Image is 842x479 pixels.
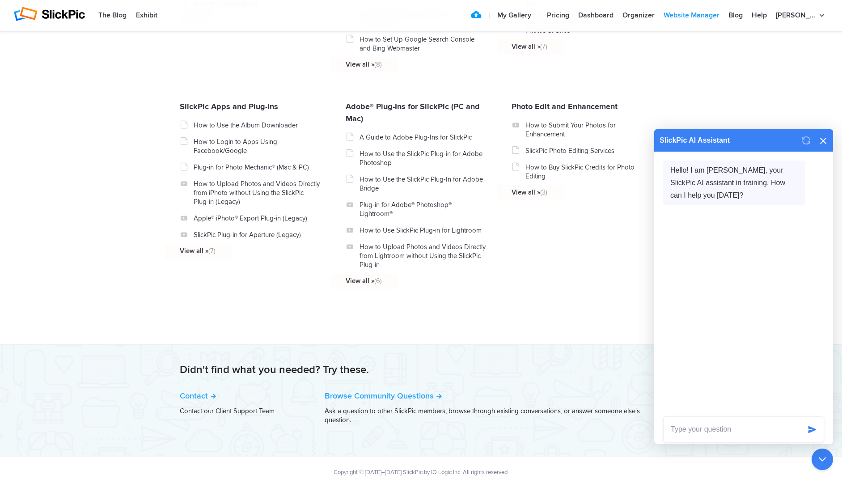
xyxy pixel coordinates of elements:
a: Photo Edit and Enhancement [512,102,618,111]
a: How to Use the SlickPic Plug-in for Adobe Photoshop [360,149,486,167]
a: SlickPic Plug-in for Aperture (Legacy) [194,230,320,239]
a: How to Use the Album Downloader [194,121,320,130]
a: Browse Community Questions [325,391,442,401]
a: View all »(8) [346,60,472,69]
h2: Didn't find what you needed? Try these. [180,363,663,377]
div: Copyright © [DATE]–[DATE] SlickPic by IQ Logic Inc. All rights reserved. [180,468,662,477]
a: Adobe® Plug-Ins for SlickPic (PC and Mac) [346,102,480,123]
a: How to Login to Apps Using Facebook/Google [194,137,320,155]
a: SlickPic Apps and Plug-ins [180,102,278,111]
a: How to Buy SlickPic Credits for Photo Editing [525,163,652,181]
a: Contact [180,391,216,401]
a: How to Submit Your Photos for Enhancement [525,121,652,139]
a: Plug-in for Adobe® Photoshop® Lightroom® [360,200,486,218]
a: Contact our Client Support Team [180,407,275,415]
a: How to Upload Photos and Videos Directly from iPhoto without Using the SlickPic Plug-in (Legacy) [194,179,320,206]
a: View all »(7) [512,42,638,51]
a: [PERSON_NAME] [628,433,663,438]
a: View all »(6) [346,276,472,285]
a: A Guide to Adobe Plug-Ins for SlickPic [360,133,486,142]
a: View all »(3) [512,188,638,197]
a: Apple® iPhoto® Export Plug-in (Legacy) [194,214,320,223]
p: Ask a question to other SlickPic members, browse through existing conversations, or answer someon... [325,407,663,424]
a: How to Use SlickPic Plug-in for Lightroom [360,226,486,235]
a: SlickPic Photo Editing Services [525,146,652,155]
a: Plug-in for Photo Mechanic® (Mac & PC) [194,163,320,172]
a: View all »(7) [180,246,306,255]
a: How to Upload Photos and Videos Directly from Lightroom without Using the SlickPic Plug-in [360,242,486,269]
a: How to Set Up Google Search Console and Bing Webmaster [360,35,486,53]
a: How to Use the SlickPic Plug-In for Adobe Bridge [360,175,486,193]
